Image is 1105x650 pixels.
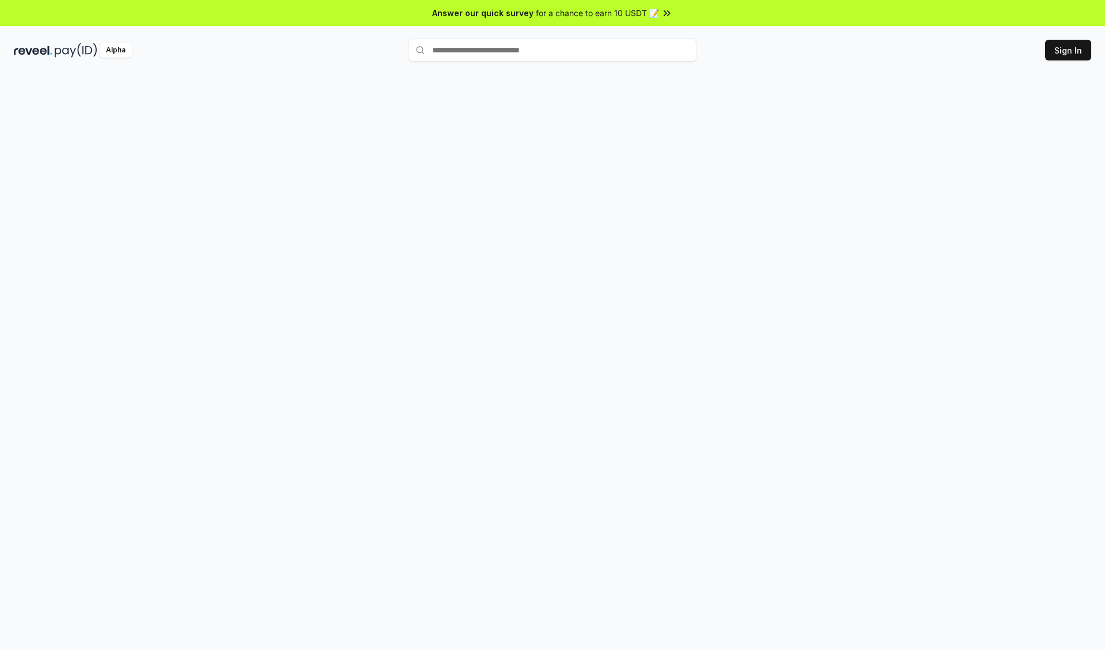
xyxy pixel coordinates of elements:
button: Sign In [1045,40,1091,60]
img: reveel_dark [14,43,52,58]
img: pay_id [55,43,97,58]
div: Alpha [100,43,132,58]
span: Answer our quick survey [432,7,534,19]
span: for a chance to earn 10 USDT 📝 [536,7,659,19]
